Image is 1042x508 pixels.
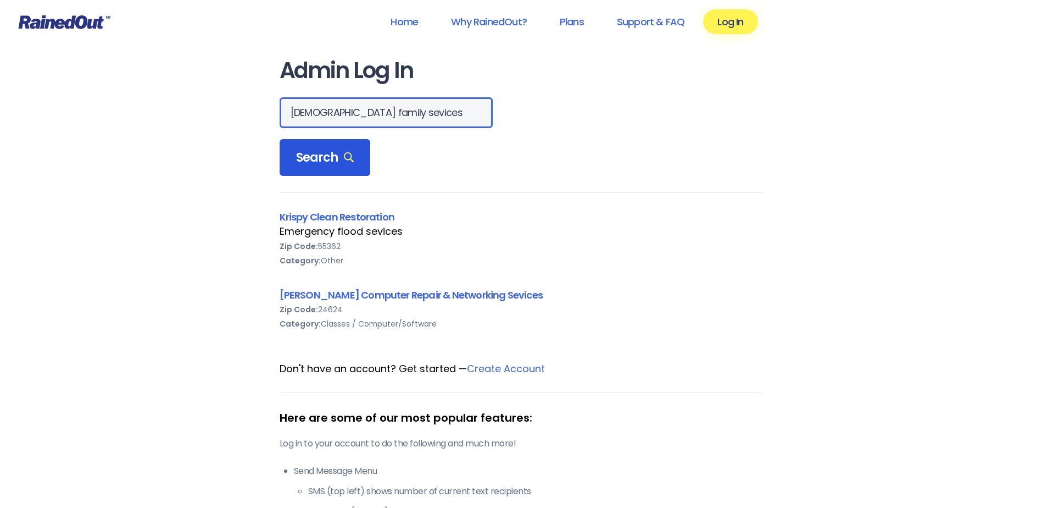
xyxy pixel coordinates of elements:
[280,241,318,252] b: Zip Code:
[280,97,493,128] input: Search Orgs…
[280,318,321,329] b: Category:
[280,139,371,176] div: Search
[280,224,763,239] div: Emergency flood sevices
[376,9,432,34] a: Home
[280,288,763,302] div: [PERSON_NAME] Computer Repair & Networking Sevices
[437,9,541,34] a: Why RainedOut?
[280,58,763,83] h1: Admin Log In
[280,317,763,331] div: Classes / Computer/Software
[280,437,763,450] p: Log in to your account to do the following and much more!
[296,150,354,165] span: Search
[280,255,321,266] b: Category:
[703,9,757,34] a: Log In
[280,253,763,268] div: Other
[545,9,598,34] a: Plans
[280,410,763,426] div: Here are some of our most popular features:
[603,9,699,34] a: Support & FAQ
[280,209,763,224] div: Krispy Clean Restoration
[308,485,763,498] li: SMS (top left) shows number of current text recipients
[280,288,543,302] a: [PERSON_NAME] Computer Repair & Networking Sevices
[467,362,545,376] a: Create Account
[280,302,763,317] div: 24624
[280,304,318,315] b: Zip Code:
[280,239,763,253] div: 55362
[280,210,395,224] a: Krispy Clean Restoration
